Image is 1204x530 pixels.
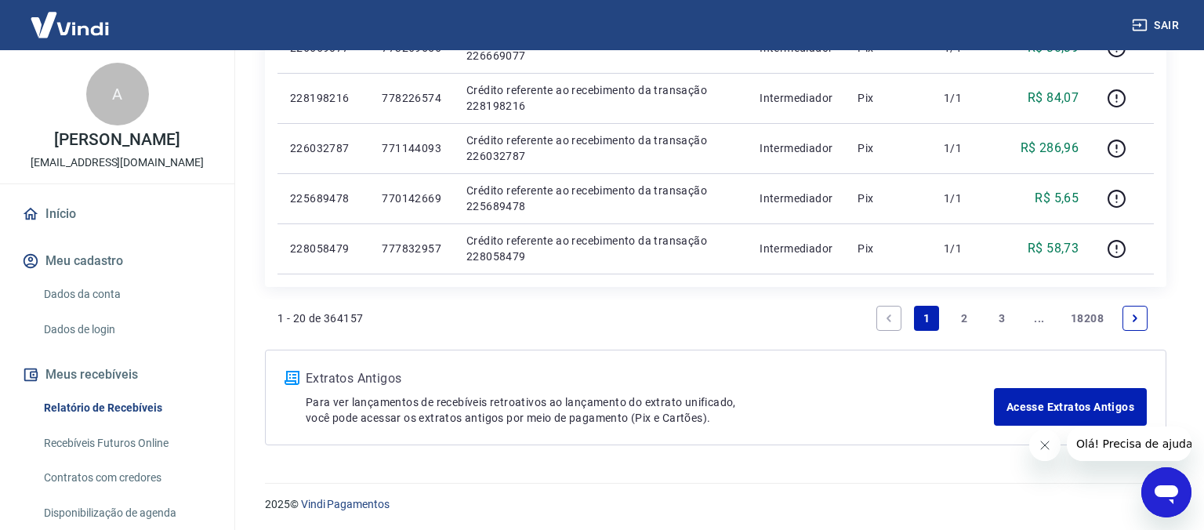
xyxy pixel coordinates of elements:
p: Crédito referente ao recebimento da transação 225689478 [466,183,734,214]
p: Intermediador [760,241,832,256]
p: 226032787 [290,140,357,156]
a: Disponibilização de agenda [38,497,216,529]
p: Intermediador [760,90,832,106]
a: Vindi Pagamentos [301,498,390,510]
div: A [86,63,149,125]
p: Crédito referente ao recebimento da transação 226032787 [466,132,734,164]
p: 778226574 [382,90,441,106]
a: Next page [1122,306,1148,331]
a: Previous page [876,306,901,331]
button: Meus recebíveis [19,358,216,392]
a: Page 1 is your current page [914,306,939,331]
p: 1 - 20 de 364157 [277,310,363,326]
p: 777832957 [382,241,441,256]
p: 225689478 [290,191,357,206]
p: [PERSON_NAME] [54,132,180,148]
a: Dados da conta [38,278,216,310]
a: Page 3 [989,306,1014,331]
p: R$ 84,07 [1028,89,1079,107]
a: Page 18208 [1064,306,1110,331]
p: Para ver lançamentos de recebíveis retroativos ao lançamento do extrato unificado, você pode aces... [306,394,994,426]
a: Page 2 [952,306,977,331]
a: Início [19,197,216,231]
p: 228058479 [290,241,357,256]
p: R$ 5,65 [1035,189,1079,208]
p: Pix [858,90,919,106]
button: Sair [1129,11,1185,40]
p: 1/1 [944,140,990,156]
p: [EMAIL_ADDRESS][DOMAIN_NAME] [31,154,204,171]
p: Pix [858,241,919,256]
a: Contratos com credores [38,462,216,494]
p: 1/1 [944,191,990,206]
p: R$ 286,96 [1021,139,1079,158]
p: 771144093 [382,140,441,156]
ul: Pagination [870,299,1154,337]
a: Jump forward [1027,306,1052,331]
iframe: Botão para abrir a janela de mensagens [1141,467,1191,517]
a: Recebíveis Futuros Online [38,427,216,459]
p: Intermediador [760,191,832,206]
a: Relatório de Recebíveis [38,392,216,424]
p: Intermediador [760,140,832,156]
p: 228198216 [290,90,357,106]
p: Pix [858,191,919,206]
p: 770142669 [382,191,441,206]
p: Pix [858,140,919,156]
p: 2025 © [265,496,1166,513]
p: R$ 58,73 [1028,239,1079,258]
a: Dados de login [38,314,216,346]
p: Crédito referente ao recebimento da transação 228198216 [466,82,734,114]
span: Olá! Precisa de ajuda? [9,11,132,24]
img: ícone [285,371,299,385]
button: Meu cadastro [19,244,216,278]
p: Crédito referente ao recebimento da transação 228058479 [466,233,734,264]
p: 1/1 [944,241,990,256]
iframe: Fechar mensagem [1029,430,1061,461]
p: 1/1 [944,90,990,106]
p: Extratos Antigos [306,369,994,388]
img: Vindi [19,1,121,49]
a: Acesse Extratos Antigos [994,388,1147,426]
iframe: Mensagem da empresa [1067,427,1191,461]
